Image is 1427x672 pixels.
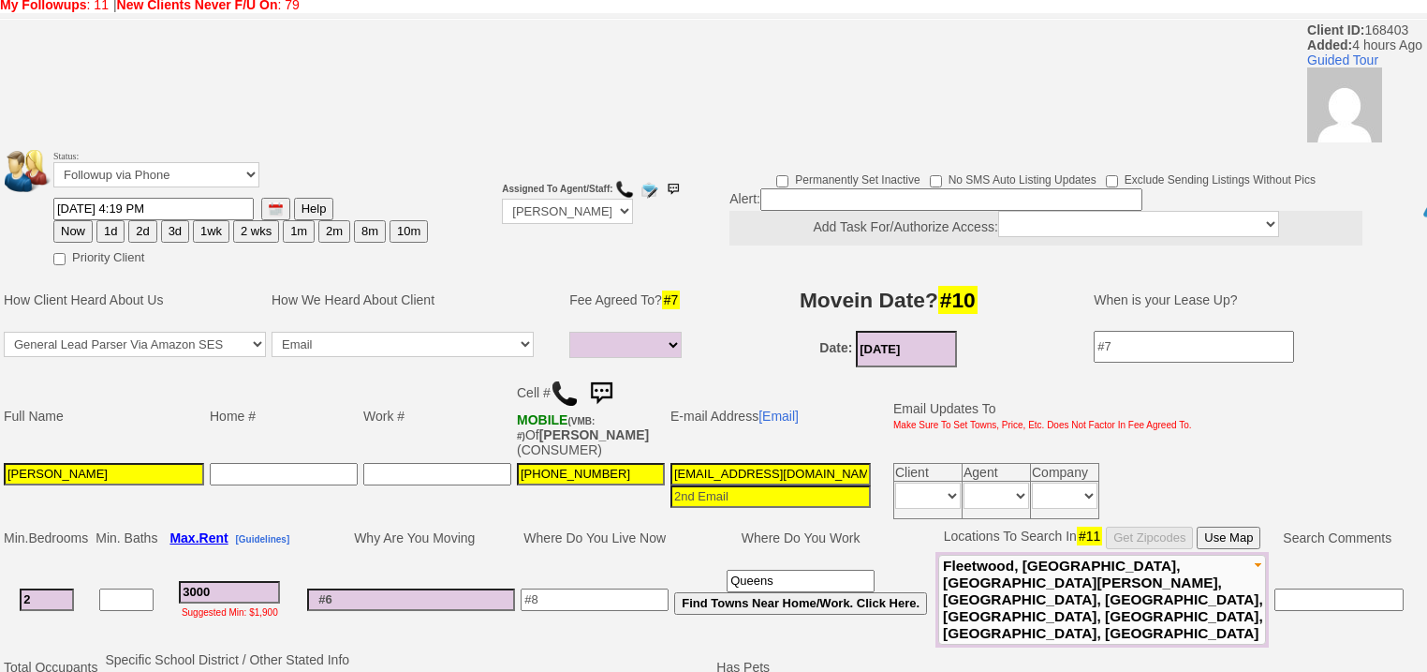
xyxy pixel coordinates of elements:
[233,220,279,243] button: 2 wks
[1307,37,1352,52] b: Added:
[615,180,634,199] img: call.png
[758,409,799,424] a: [Email]
[1094,331,1294,363] input: #7
[1106,167,1316,188] label: Exclude Sending Listings Without Pics
[514,372,668,460] td: Cell # Of (CONSUMER)
[1,272,269,328] td: How Client Heard About Us
[1197,527,1260,549] button: Use Map
[360,372,514,460] td: Work #
[294,198,334,220] button: Help
[539,427,649,442] b: [PERSON_NAME]
[1269,524,1406,552] td: Search Comments
[96,220,125,243] button: 1d
[944,529,1261,544] nobr: Locations To Search In
[938,286,978,314] span: #10
[1,1,72,29] b: [DATE]
[566,272,690,328] td: Fee Agreed To?
[169,530,228,545] b: Max.
[668,372,874,460] td: E-mail Address
[729,211,1362,246] center: Add Task For/Authorize Access:
[943,558,1263,641] span: Fleetwood, [GEOGRAPHIC_DATA], [GEOGRAPHIC_DATA][PERSON_NAME], [GEOGRAPHIC_DATA], [GEOGRAPHIC_DATA...
[207,372,360,460] td: Home #
[1369,1,1424,15] a: Hide Logs
[502,184,612,194] b: Assigned To Agent/Staff:
[938,555,1266,645] button: Fleetwood, [GEOGRAPHIC_DATA], [GEOGRAPHIC_DATA][PERSON_NAME], [GEOGRAPHIC_DATA], [GEOGRAPHIC_DATA...
[67,78,225,94] i: Incoming Call Received
[235,530,289,545] a: [Guidelines]
[53,253,66,265] input: Priority Client
[67,49,338,65] i: [PERSON_NAME] Called Client via CTC
[53,151,259,183] font: Status:
[894,463,963,481] td: Client
[269,202,283,217] img: [calendar icon]
[518,524,671,552] td: Where Do You Live Now
[28,530,88,545] span: Bedrooms
[269,272,555,328] td: How We Heard About Client
[879,372,1195,460] td: Email Updates To
[674,592,927,615] button: Find Towns Near Home/Work. Click Here.
[307,589,515,611] input: #6
[283,220,315,243] button: 1m
[1031,463,1099,481] td: Company
[1,372,207,460] td: Full Name
[664,180,683,199] img: sms.png
[67,30,225,46] i: Incoming Call Received
[727,570,875,592] input: #9
[521,589,669,611] input: #8
[582,375,620,412] img: sms.png
[1307,22,1364,37] b: Client ID:
[390,220,428,243] button: 10m
[1307,22,1427,142] span: 168403 4 hours Ago
[318,220,350,243] button: 2m
[161,220,189,243] button: 3d
[1106,527,1193,549] button: Get Zipcodes
[893,420,1192,430] font: Make Sure To Set Towns, Price, Etc. Does Not Factor In Fee Agreed To.
[199,530,228,545] span: Rent
[1077,527,1102,545] span: #11
[662,291,681,309] span: #7
[1,524,93,552] td: Min.
[930,167,1096,188] label: No SMS Auto Listing Updates
[67,97,338,112] i: [PERSON_NAME] Called Client via CTC
[1,18,72,28] font: 42 seconds Ago
[67,126,1393,260] u: lorem ip dolorsitam consectetur adipi Elitse Do, Eiu Temporin, UT, 16425 - l {etdo-magnaaliqu: en...
[670,485,871,508] input: 2nd Email
[776,167,919,188] label: Permanently Set Inactive
[517,412,567,427] font: MOBILE
[551,380,579,408] img: call.png
[53,220,93,243] button: Now
[963,463,1031,481] td: Agent
[517,416,595,441] font: (VMB: #)
[67,279,1390,312] i: Lead Submitted Via Website For #13080 | Message: Good afternoon, I would like to schedule a showi...
[179,581,280,604] input: #3
[930,175,942,187] input: No SMS Auto Listing Updates
[776,175,788,187] input: Permanently Set Inactive
[67,261,114,276] a: [Reply]
[5,150,61,192] img: people.png
[304,524,518,552] td: Why Are You Moving
[93,524,160,552] td: Min. Baths
[354,220,386,243] button: 8m
[729,188,1362,246] div: Alert:
[1307,52,1378,67] a: Guided Tour
[20,589,74,611] input: #1
[235,534,289,545] b: [Guidelines]
[670,463,871,485] input: 1st Email - Question #0
[517,412,595,442] b: AT&T Wireless
[53,245,144,266] label: Priority Client
[182,607,278,618] font: Suggested Min: $1,900
[1106,175,1118,187] input: Exclude Sending Listings Without Pics
[1307,67,1382,142] img: ef3735d3334fec6830ec96342ee79260
[671,524,930,552] td: Where Do You Work
[704,283,1072,317] h3: Movein Date?
[819,340,852,355] b: Date:
[193,220,229,243] button: 1wk
[640,180,658,199] img: compose_email.png
[128,220,156,243] button: 2d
